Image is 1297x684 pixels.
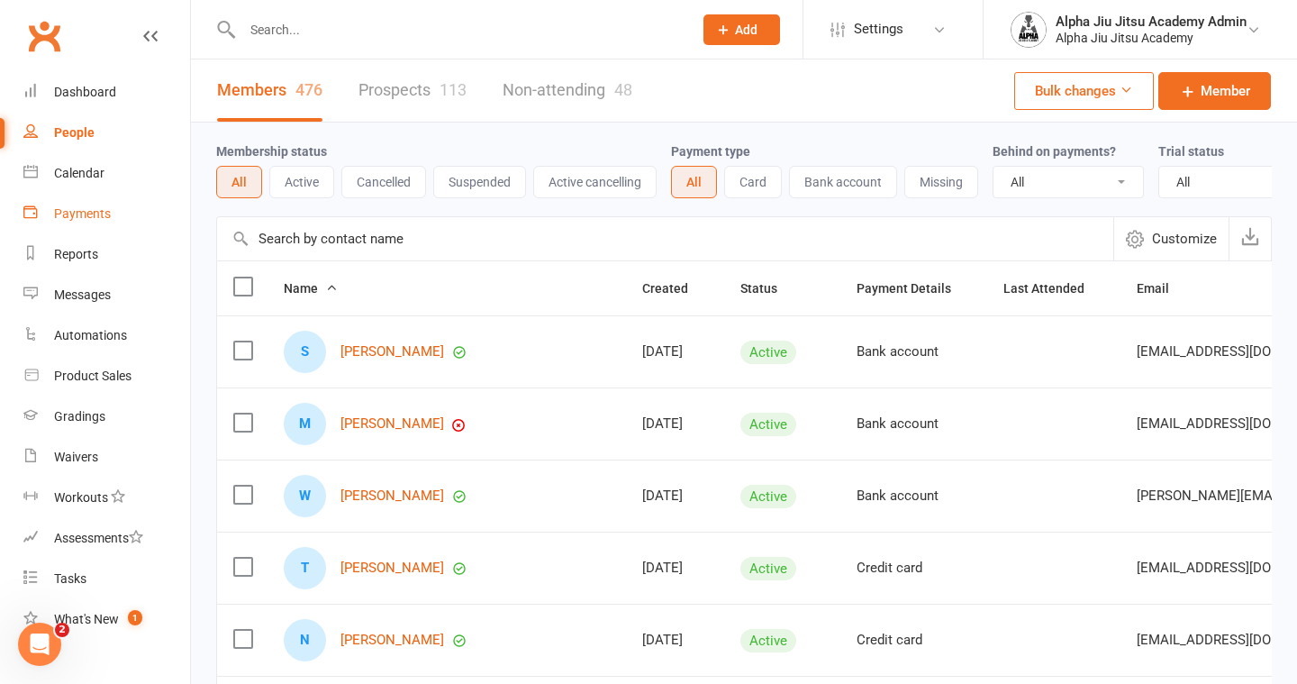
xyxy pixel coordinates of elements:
label: Behind on payments? [993,144,1116,159]
div: Reports [54,247,98,261]
button: Created [642,278,708,299]
a: What's New1 [23,599,190,640]
div: Bank account [857,416,971,432]
div: Alpha Jiu Jitsu Academy Admin [1056,14,1247,30]
div: Dashboard [54,85,116,99]
div: Waivers [54,450,98,464]
button: Active cancelling [533,166,657,198]
span: 2 [55,623,69,637]
div: Automations [54,328,127,342]
a: Waivers [23,437,190,478]
div: 476 [295,80,322,99]
a: [PERSON_NAME] [340,633,444,648]
img: thumb_image1751406779.png [1011,12,1047,48]
span: Name [284,281,338,296]
button: Last Attended [1003,278,1104,299]
span: Last Attended [1003,281,1104,296]
button: Bank account [789,166,897,198]
a: Reports [23,234,190,275]
span: Member [1201,80,1250,102]
div: People [54,125,95,140]
div: Tasks [54,571,86,586]
a: Calendar [23,153,190,194]
div: Product Sales [54,369,132,383]
div: Warren [284,475,326,517]
div: [DATE] [642,488,708,504]
div: Credit card [857,561,971,576]
a: Dashboard [23,72,190,113]
div: [DATE] [642,561,708,576]
span: Email [1137,281,1189,296]
div: Alpha Jiu Jitsu Academy [1056,30,1247,46]
button: All [216,166,262,198]
span: Status [740,281,797,296]
div: Tuilatai [284,547,326,589]
a: [PERSON_NAME] [340,344,444,360]
div: Active [740,341,796,364]
div: Active [740,413,796,436]
div: What's New [54,612,119,626]
button: Bulk changes [1014,72,1154,110]
button: Card [724,166,782,198]
button: Status [740,278,797,299]
div: Credit card [857,633,971,648]
div: Active [740,485,796,508]
div: [DATE] [642,633,708,648]
span: 1 [128,610,142,625]
button: Add [703,14,780,45]
label: Membership status [216,144,327,159]
div: Nima [284,619,326,661]
a: [PERSON_NAME] [340,488,444,504]
a: Tasks [23,559,190,599]
a: Non-attending48 [503,59,632,122]
div: MIAN [284,403,326,445]
span: Add [735,23,757,37]
div: [DATE] [642,344,708,360]
span: Customize [1152,228,1217,250]
button: Suspended [433,166,526,198]
a: Gradings [23,397,190,437]
a: [PERSON_NAME] [340,561,444,576]
button: Email [1137,278,1189,299]
div: 48 [614,80,632,99]
button: All [671,166,717,198]
input: Search... [237,17,680,42]
a: Clubworx [22,14,67,59]
label: Trial status [1158,144,1224,159]
div: Assessments [54,531,143,545]
div: Messages [54,287,111,302]
a: Product Sales [23,356,190,397]
div: Active [740,557,796,580]
div: Bank account [857,488,971,504]
a: People [23,113,190,153]
a: [PERSON_NAME] [340,416,444,432]
a: Prospects113 [358,59,467,122]
a: Assessments [23,518,190,559]
button: Name [284,278,338,299]
a: Payments [23,194,190,234]
button: Missing [904,166,978,198]
iframe: Intercom live chat [18,623,61,666]
a: Messages [23,275,190,315]
a: Workouts [23,478,190,518]
label: Payment type [671,144,750,159]
div: [DATE] [642,416,708,432]
div: Payments [54,206,111,221]
button: Customize [1113,217,1229,260]
button: Cancelled [341,166,426,198]
input: Search by contact name [217,217,1113,260]
a: Members476 [217,59,322,122]
div: Active [740,629,796,652]
div: Sasha [284,331,326,373]
span: Created [642,281,708,296]
button: Payment Details [857,278,971,299]
a: Member [1158,72,1271,110]
div: Calendar [54,166,104,180]
button: Active [269,166,334,198]
div: Gradings [54,409,105,424]
span: Settings [854,9,903,50]
span: Payment Details [857,281,971,296]
div: Workouts [54,490,108,505]
div: Bank account [857,344,971,360]
div: 113 [440,80,467,99]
